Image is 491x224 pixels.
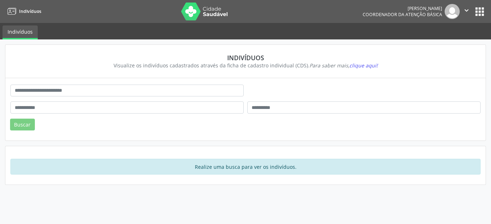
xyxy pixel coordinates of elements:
[445,4,460,19] img: img
[3,25,38,39] a: Indivíduos
[5,5,41,17] a: Indivíduos
[463,6,471,14] i: 
[473,5,486,18] button: apps
[363,11,442,18] span: Coordenador da Atenção Básica
[349,62,378,69] span: clique aqui!
[15,54,476,62] div: Indivíduos
[363,5,442,11] div: [PERSON_NAME]
[15,62,476,69] div: Visualize os indivíduos cadastrados através da ficha de cadastro individual (CDS).
[460,4,473,19] button: 
[19,8,41,14] span: Indivíduos
[10,159,481,175] div: Realize uma busca para ver os indivíduos.
[309,62,378,69] i: Para saber mais,
[10,119,35,131] button: Buscar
